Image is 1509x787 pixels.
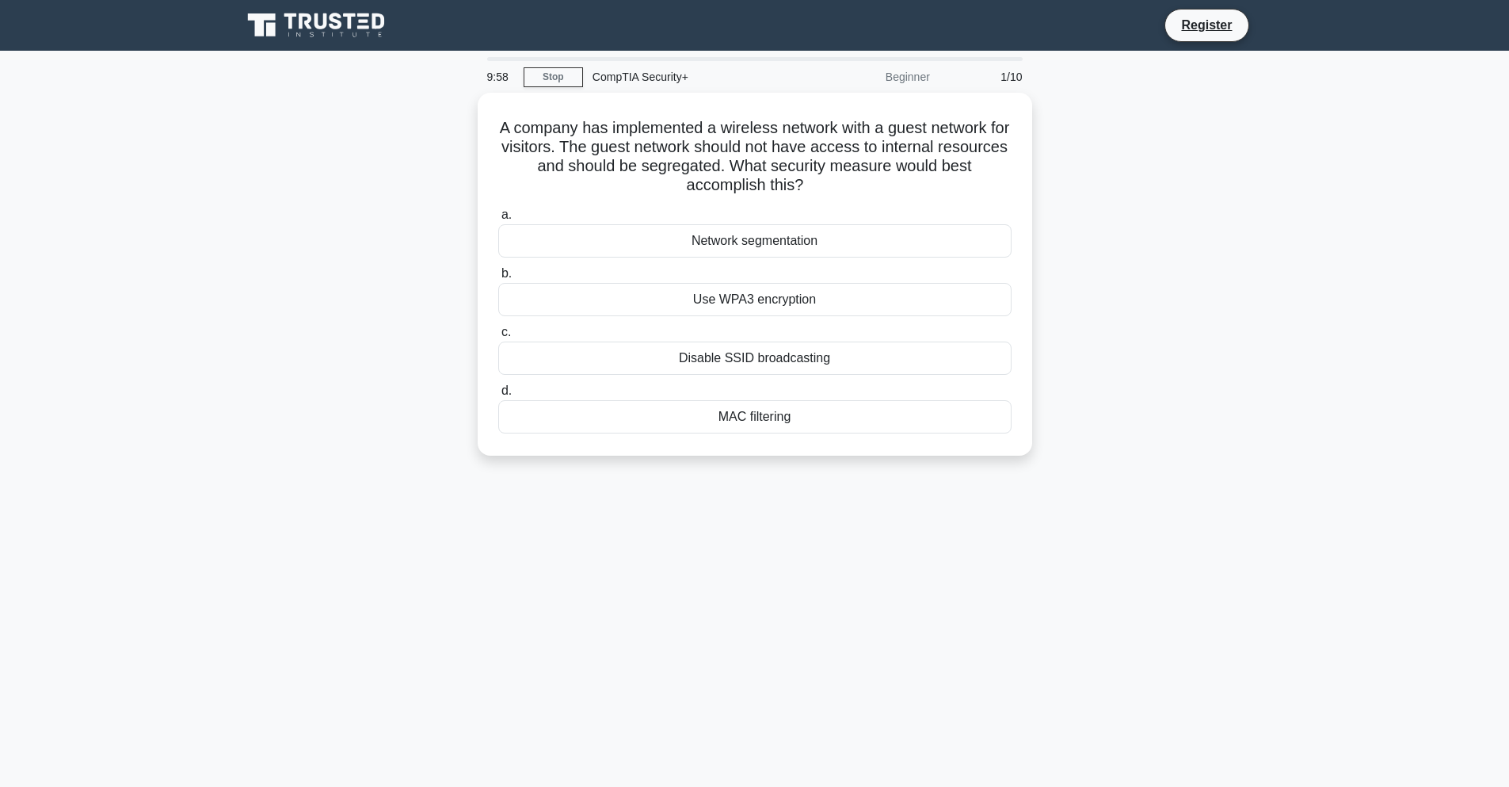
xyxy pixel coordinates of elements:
div: Network segmentation [498,224,1012,258]
h5: A company has implemented a wireless network with a guest network for visitors. The guest network... [497,118,1013,196]
div: Disable SSID broadcasting [498,342,1012,375]
span: b. [501,266,512,280]
a: Register [1172,15,1241,35]
div: 9:58 [478,61,524,93]
div: Beginner [801,61,939,93]
span: c. [501,325,511,338]
a: Stop [524,67,583,87]
div: MAC filtering [498,400,1012,434]
div: 1/10 [939,61,1032,93]
div: CompTIA Security+ [583,61,801,93]
span: a. [501,208,512,221]
span: d. [501,384,512,397]
div: Use WPA3 encryption [498,283,1012,316]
